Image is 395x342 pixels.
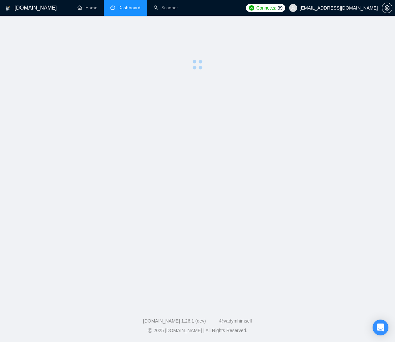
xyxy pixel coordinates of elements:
[77,5,97,11] a: homeHome
[143,318,206,324] a: [DOMAIN_NAME] 1.26.1 (dev)
[154,5,178,11] a: searchScanner
[118,5,140,11] span: Dashboard
[148,328,152,333] span: copyright
[382,5,392,11] a: setting
[373,320,388,335] div: Open Intercom Messenger
[382,5,392,11] span: setting
[256,4,276,12] span: Connects:
[249,5,254,11] img: upwork-logo.png
[6,3,10,14] img: logo
[110,5,115,10] span: dashboard
[382,3,392,13] button: setting
[5,327,390,334] div: 2025 [DOMAIN_NAME] | All Rights Reserved.
[219,318,252,324] a: @vadymhimself
[278,4,283,12] span: 39
[291,6,295,10] span: user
